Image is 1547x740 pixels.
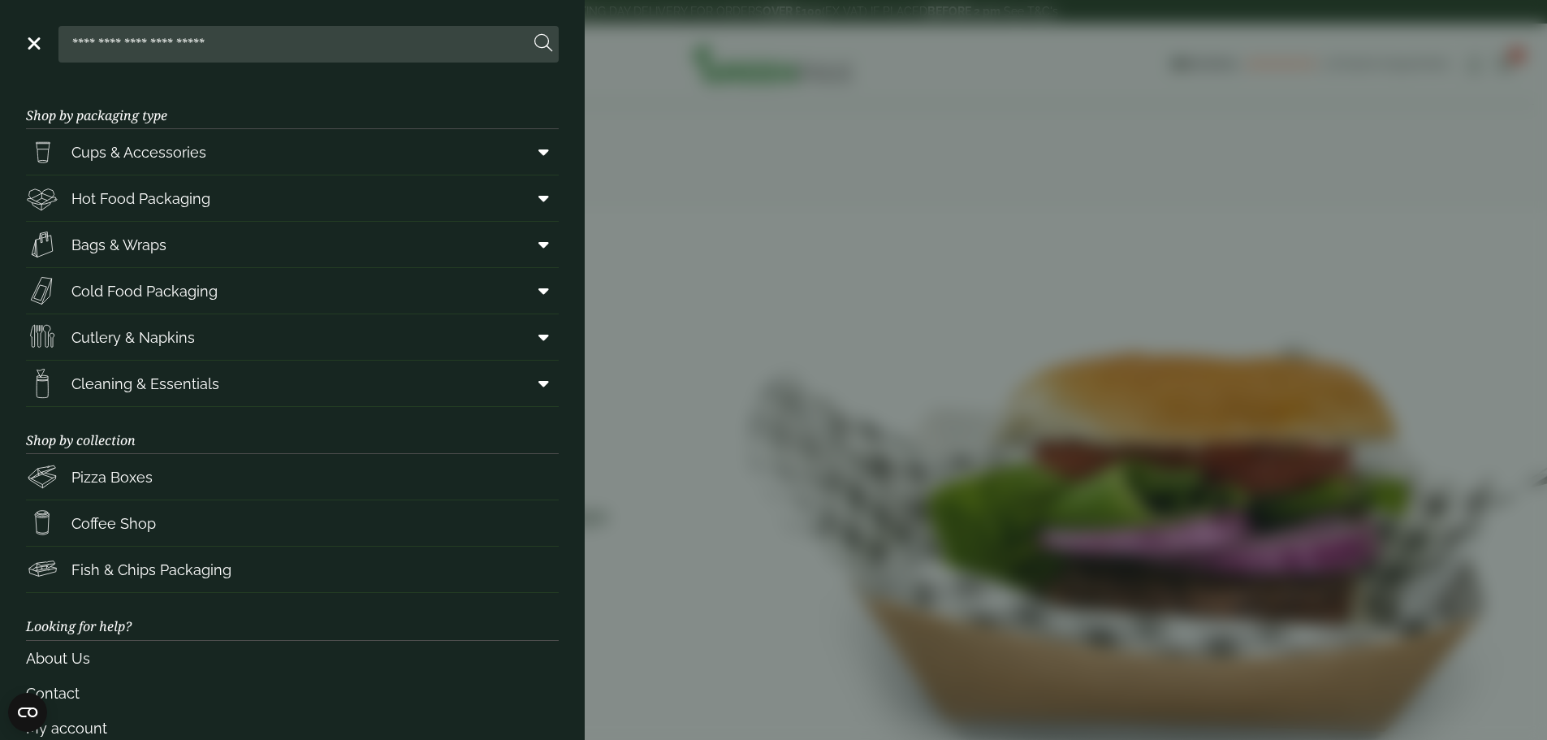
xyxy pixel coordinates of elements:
[26,268,559,314] a: Cold Food Packaging
[26,129,559,175] a: Cups & Accessories
[26,676,559,711] a: Contact
[26,553,58,586] img: FishNchip_box.svg
[71,466,153,488] span: Pizza Boxes
[26,507,58,539] img: HotDrink_paperCup.svg
[26,314,559,360] a: Cutlery & Napkins
[71,234,166,256] span: Bags & Wraps
[26,407,559,454] h3: Shop by collection
[71,280,218,302] span: Cold Food Packaging
[26,182,58,214] img: Deli_box.svg
[26,547,559,592] a: Fish & Chips Packaging
[26,228,58,261] img: Paper_carriers.svg
[26,321,58,353] img: Cutlery.svg
[26,136,58,168] img: PintNhalf_cup.svg
[26,82,559,129] h3: Shop by packaging type
[71,559,231,581] span: Fish & Chips Packaging
[26,454,559,500] a: Pizza Boxes
[71,188,210,210] span: Hot Food Packaging
[71,327,195,348] span: Cutlery & Napkins
[8,693,47,732] button: Open CMP widget
[26,461,58,493] img: Pizza_boxes.svg
[26,175,559,221] a: Hot Food Packaging
[26,641,559,676] a: About Us
[71,513,156,534] span: Coffee Shop
[26,361,559,406] a: Cleaning & Essentials
[26,222,559,267] a: Bags & Wraps
[26,275,58,307] img: Sandwich_box.svg
[26,367,58,400] img: open-wipe.svg
[26,500,559,546] a: Coffee Shop
[26,593,559,640] h3: Looking for help?
[71,373,219,395] span: Cleaning & Essentials
[71,141,206,163] span: Cups & Accessories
